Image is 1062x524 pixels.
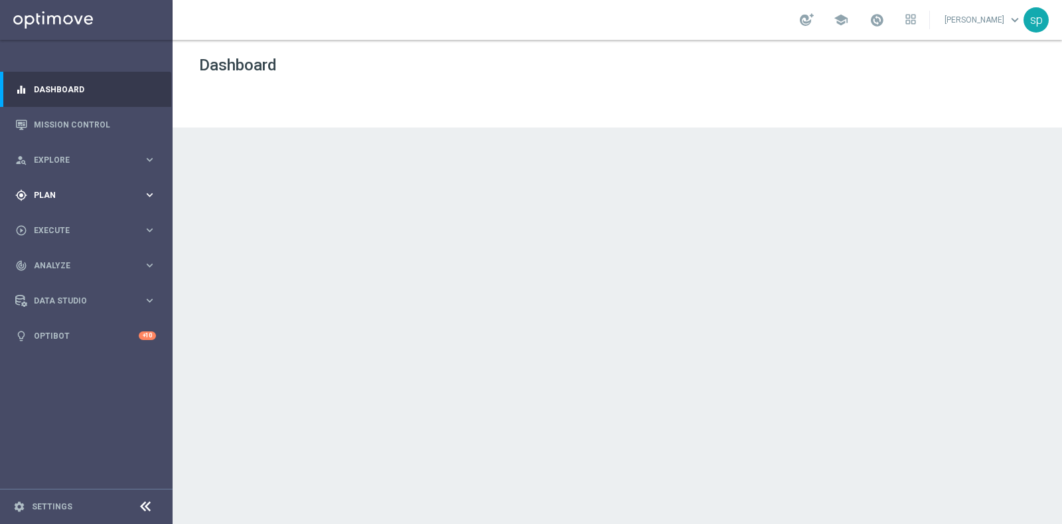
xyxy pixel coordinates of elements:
span: Explore [34,156,143,164]
button: lightbulb Optibot +10 [15,331,157,341]
div: Data Studio [15,295,143,307]
button: Mission Control [15,120,157,130]
a: Optibot [34,318,139,353]
a: [PERSON_NAME]keyboard_arrow_down [943,10,1024,30]
i: gps_fixed [15,189,27,201]
button: gps_fixed Plan keyboard_arrow_right [15,190,157,201]
div: +10 [139,331,156,340]
span: Plan [34,191,143,199]
span: school [834,13,848,27]
div: Execute [15,224,143,236]
span: Analyze [34,262,143,270]
div: sp [1024,7,1049,33]
span: keyboard_arrow_down [1008,13,1022,27]
i: keyboard_arrow_right [143,189,156,201]
button: play_circle_outline Execute keyboard_arrow_right [15,225,157,236]
i: play_circle_outline [15,224,27,236]
div: Explore [15,154,143,166]
i: keyboard_arrow_right [143,224,156,236]
a: Mission Control [34,107,156,142]
a: Settings [32,503,72,511]
div: Dashboard [15,72,156,107]
div: Plan [15,189,143,201]
span: Execute [34,226,143,234]
i: person_search [15,154,27,166]
button: track_changes Analyze keyboard_arrow_right [15,260,157,271]
i: keyboard_arrow_right [143,153,156,166]
i: track_changes [15,260,27,272]
div: Mission Control [15,107,156,142]
span: Data Studio [34,297,143,305]
button: Data Studio keyboard_arrow_right [15,296,157,306]
div: Analyze [15,260,143,272]
i: lightbulb [15,330,27,342]
button: equalizer Dashboard [15,84,157,95]
a: Dashboard [34,72,156,107]
button: person_search Explore keyboard_arrow_right [15,155,157,165]
div: Optibot [15,318,156,353]
i: equalizer [15,84,27,96]
i: keyboard_arrow_right [143,259,156,272]
i: settings [13,501,25,513]
i: keyboard_arrow_right [143,294,156,307]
